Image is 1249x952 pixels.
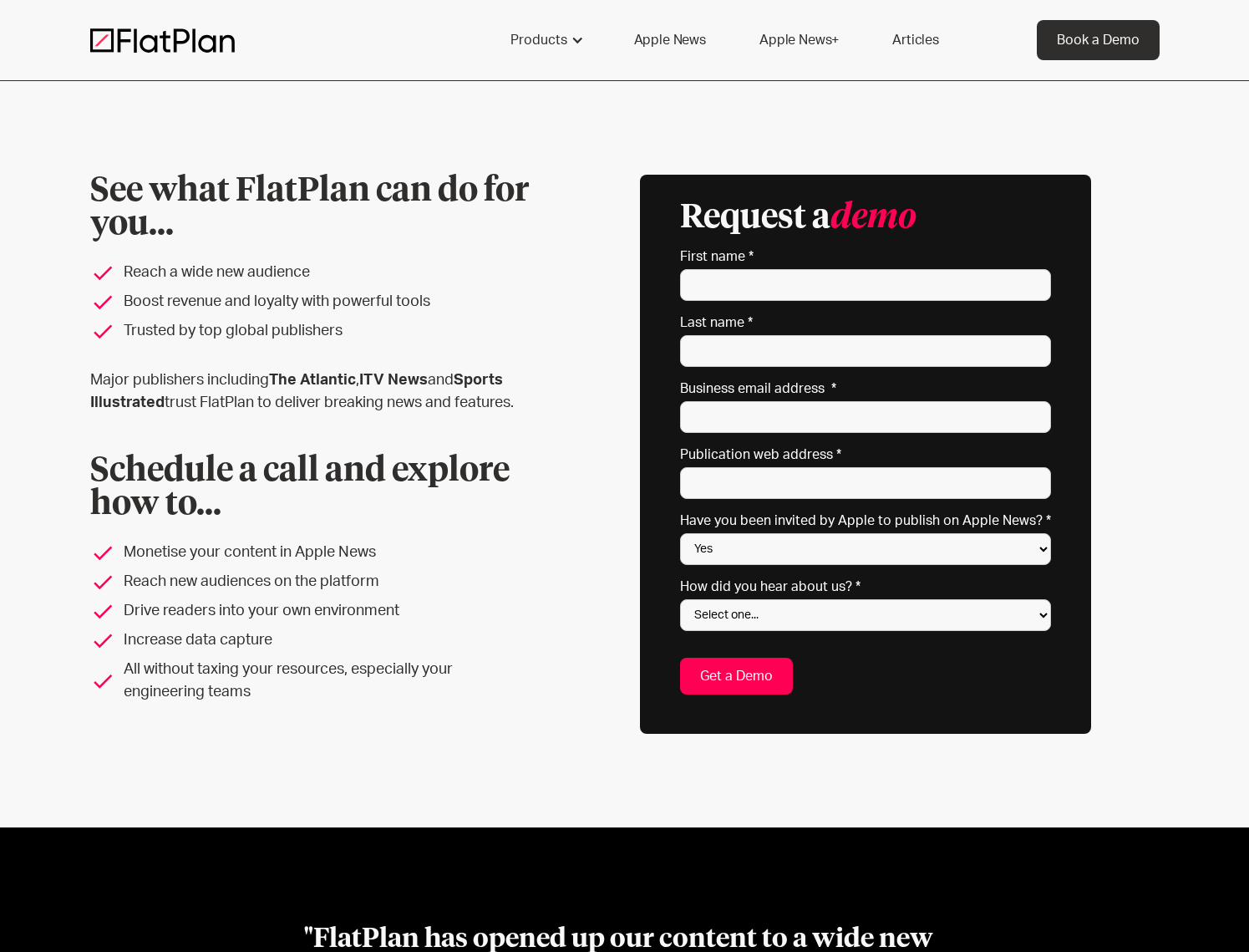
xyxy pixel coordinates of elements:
[490,20,601,60] div: Products
[680,314,1051,331] label: Last name *
[680,512,1051,529] label: Have you been invited by Apple to publish on Apple News? *
[90,542,531,564] li: Monetise your content in Apple News
[269,373,356,388] strong: The Atlantic
[90,175,531,242] h1: See what FlatPlan can do for you...
[872,20,959,60] a: Articles
[680,658,793,695] input: Get a Demo
[90,659,531,704] li: All without taxing your resources, especially your engineering teams
[680,201,1051,695] form: Email Form
[614,20,726,60] a: Apple News
[510,30,567,50] div: Products
[90,369,531,415] p: Major publishers including , and trust FlatPlan to deliver breaking news and features.
[90,291,531,313] li: Boost revenue and loyalty with powerful tools
[739,20,859,60] a: Apple News+
[680,201,916,235] h3: Request a
[90,629,531,652] li: Increase data capture
[680,248,1051,265] label: First name *
[1057,30,1140,50] div: Book a Demo
[90,455,531,522] h2: Schedule a call and explore how to...
[680,446,1051,463] label: Publication web address *
[90,600,531,623] li: Drive readers into your own environment
[680,380,1051,397] label: Business email address *
[680,578,1051,595] label: How did you hear about us? *
[359,373,428,388] strong: ITV News
[830,201,916,235] em: demo
[1037,20,1160,60] a: Book a Demo
[90,262,531,284] li: Reach a wide new audience
[90,571,531,593] li: Reach new audiences on the platform
[90,320,531,343] li: Trusted by top global publishers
